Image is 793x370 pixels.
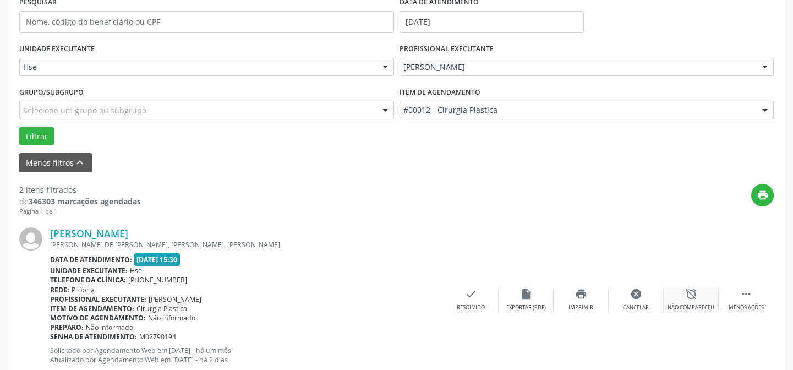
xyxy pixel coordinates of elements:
i: cancel [630,288,642,300]
input: Selecione um intervalo [400,11,584,33]
img: img [19,227,42,251]
b: Preparo: [50,323,84,332]
div: Imprimir [568,304,593,312]
label: Grupo/Subgrupo [19,84,84,101]
i: print [575,288,587,300]
b: Profissional executante: [50,295,146,304]
b: Unidade executante: [50,266,128,275]
button: Imprimir lista [751,184,774,206]
label: Item de agendamento [400,84,480,101]
span: Hse [130,266,142,275]
i: print [757,189,769,201]
div: Página 1 de 1 [19,207,141,216]
span: [PERSON_NAME] [403,62,752,73]
span: #00012 - Cirurgia Plastica [403,105,752,116]
div: Não compareceu [668,304,714,312]
i: insert_drive_file [520,288,532,300]
i:  [740,288,752,300]
i: alarm_off [685,288,697,300]
span: Não informado [86,323,133,332]
span: M02790194 [139,332,176,341]
span: Selecione um grupo ou subgrupo [23,105,146,116]
div: [PERSON_NAME] DE [PERSON_NAME], [PERSON_NAME], [PERSON_NAME] [50,240,444,249]
div: 2 itens filtrados [19,184,141,195]
strong: 346303 marcações agendadas [29,196,141,206]
p: Solicitado por Agendamento Web em [DATE] - há um mês Atualizado por Agendamento Web em [DATE] - h... [50,346,444,364]
div: Cancelar [623,304,649,312]
div: Resolvido [457,304,485,312]
button: Filtrar [19,127,54,146]
b: Data de atendimento: [50,255,132,264]
span: Própria [72,285,95,295]
b: Motivo de agendamento: [50,313,146,323]
b: Telefone da clínica: [50,275,126,285]
button: Menos filtros [19,153,92,172]
i: check [465,288,477,300]
a: [PERSON_NAME] [50,227,128,240]
b: Rede: [50,285,69,295]
i: keyboard_arrow_up [74,156,86,168]
label: PROFISSIONAL EXECUTANTE [400,41,494,58]
span: [PERSON_NAME] [149,295,201,304]
div: de [19,195,141,207]
div: Exportar (PDF) [506,304,546,312]
b: Item de agendamento: [50,304,134,313]
label: UNIDADE EXECUTANTE [19,41,95,58]
span: Cirurgia Plastica [136,304,187,313]
span: [PHONE_NUMBER] [128,275,187,285]
b: Senha de atendimento: [50,332,137,341]
span: Não informado [148,313,195,323]
span: Hse [23,62,371,73]
input: Nome, código do beneficiário ou CPF [19,11,394,33]
div: Menos ações [729,304,764,312]
span: [DATE] 15:30 [134,253,181,266]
